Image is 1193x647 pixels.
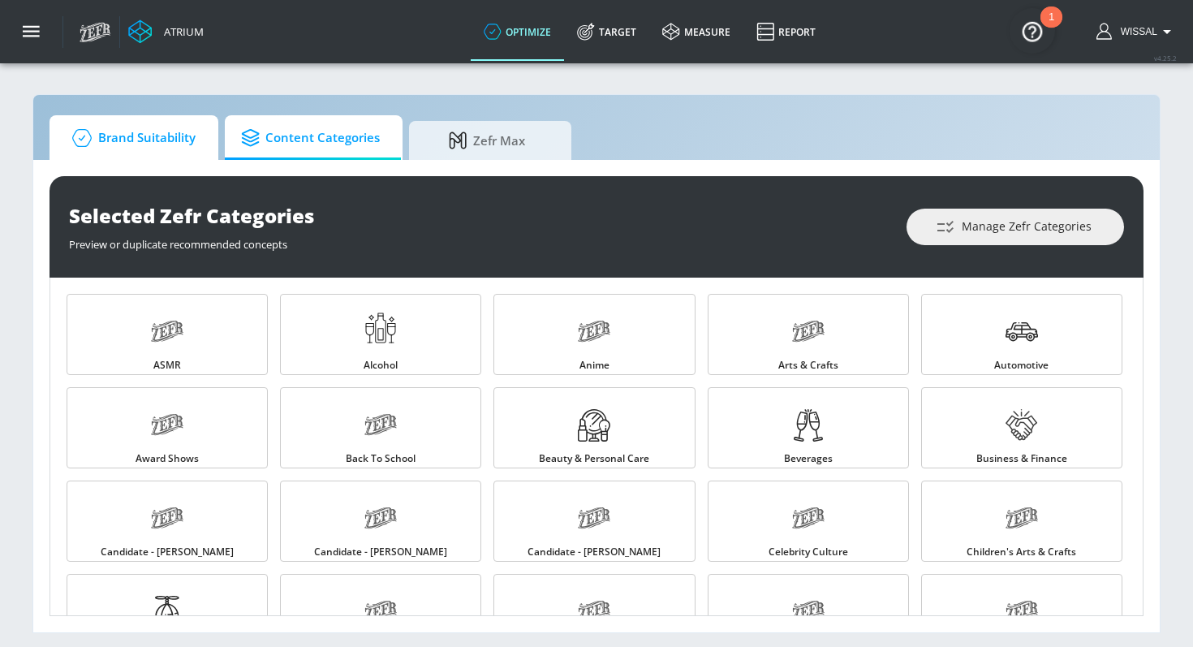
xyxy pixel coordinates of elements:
[69,202,890,229] div: Selected Zefr Categories
[907,209,1124,245] button: Manage Zefr Categories
[528,547,661,557] span: Candidate - [PERSON_NAME]
[1114,26,1157,37] span: login as: wissal.elhaddaoui@zefr.com
[153,360,181,370] span: ASMR
[921,481,1122,562] a: Children's Arts & Crafts
[280,481,481,562] a: Candidate - [PERSON_NAME]
[743,2,829,61] a: Report
[579,360,609,370] span: Anime
[994,360,1049,370] span: Automotive
[564,2,649,61] a: Target
[939,217,1092,237] span: Manage Zefr Categories
[708,294,909,375] a: Arts & Crafts
[66,119,196,157] span: Brand Suitability
[1154,54,1177,63] span: v 4.25.2
[471,2,564,61] a: optimize
[128,19,204,44] a: Atrium
[708,481,909,562] a: Celebrity Culture
[967,547,1076,557] span: Children's Arts & Crafts
[101,547,234,557] span: Candidate - [PERSON_NAME]
[539,454,649,464] span: Beauty & Personal Care
[241,119,380,157] span: Content Categories
[708,387,909,468] a: Beverages
[425,121,549,160] span: Zefr Max
[769,547,848,557] span: Celebrity Culture
[976,454,1067,464] span: Business & Finance
[157,24,204,39] div: Atrium
[280,294,481,375] a: Alcohol
[69,229,890,252] div: Preview or duplicate recommended concepts
[67,481,268,562] a: Candidate - [PERSON_NAME]
[67,294,268,375] a: ASMR
[136,454,199,464] span: Award Shows
[778,360,838,370] span: Arts & Crafts
[493,387,695,468] a: Beauty & Personal Care
[280,387,481,468] a: Back to School
[314,547,447,557] span: Candidate - [PERSON_NAME]
[1049,17,1054,38] div: 1
[346,454,416,464] span: Back to School
[921,294,1122,375] a: Automotive
[649,2,743,61] a: measure
[1096,22,1177,41] button: Wissal
[921,387,1122,468] a: Business & Finance
[1010,8,1055,54] button: Open Resource Center, 1 new notification
[784,454,833,464] span: Beverages
[493,481,695,562] a: Candidate - [PERSON_NAME]
[67,387,268,468] a: Award Shows
[364,360,398,370] span: Alcohol
[493,294,695,375] a: Anime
